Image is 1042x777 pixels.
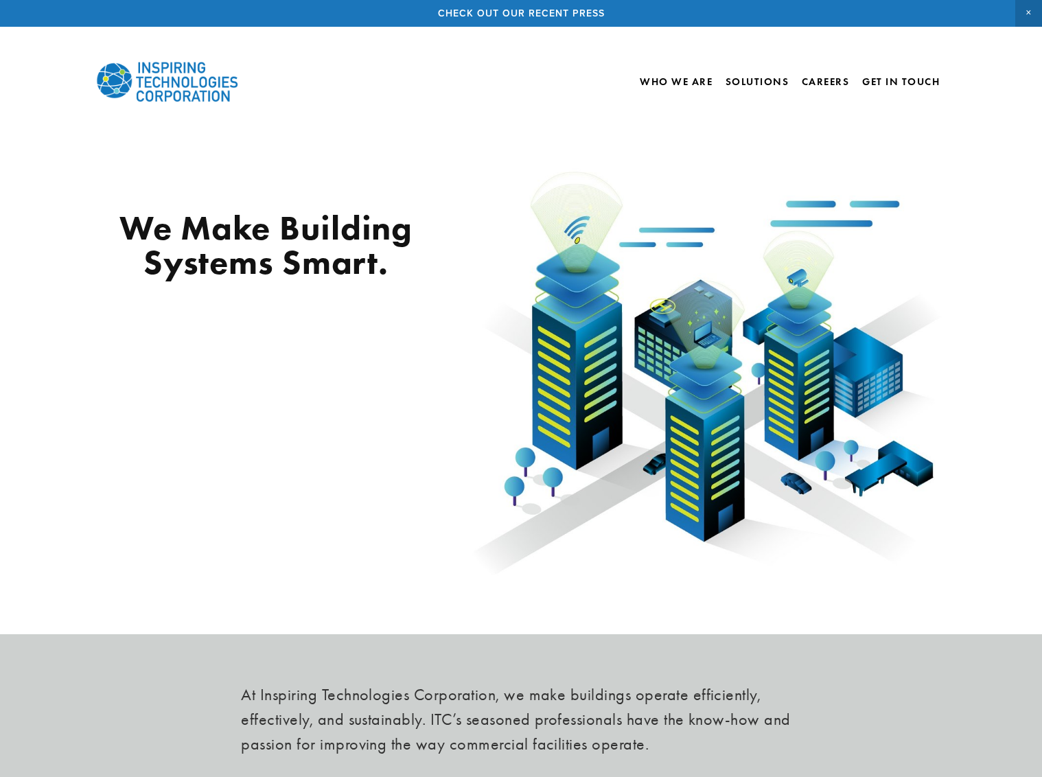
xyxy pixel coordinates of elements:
[802,70,850,93] a: Careers
[241,682,800,756] h3: At Inspiring Technologies Corporation, we make buildings operate efficiently, effectively, and su...
[95,211,437,279] h1: We make Building Systems Smart.
[640,70,713,93] a: Who We Are
[460,164,947,586] img: ITC-Landing-Page-Smart-Buildings-1500b.jpg
[862,70,940,93] a: Get In Touch
[726,76,789,88] a: Solutions
[95,51,240,113] img: Inspiring Technologies Corp – A Building Technologies Company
